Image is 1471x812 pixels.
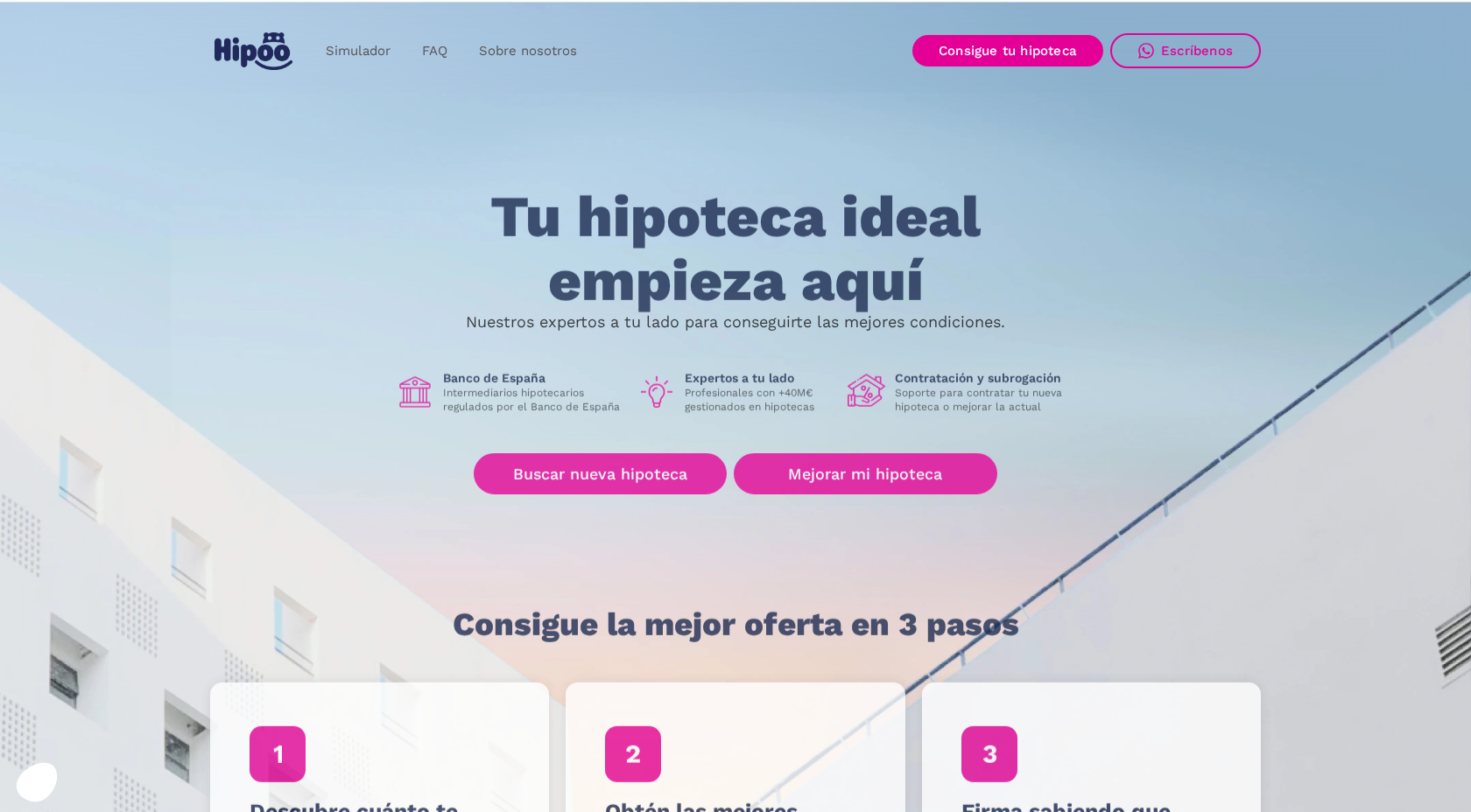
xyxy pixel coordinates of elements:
[463,34,593,68] a: Sobre nosotros
[310,34,406,68] a: Simulador
[685,370,834,386] h1: Expertos a tu lado
[895,370,1075,386] h1: Contratación y subrogación
[474,453,727,494] a: Buscar nueva hipoteca
[210,25,296,77] a: home
[466,315,1005,329] p: Nuestros expertos a tu lado para conseguirte las mejores condiciones.
[685,386,834,414] p: Profesionales con +40M€ gestionados en hipotecas
[406,34,463,68] a: FAQ
[453,607,1019,642] h1: Consigue la mejor oferta en 3 pasos
[1110,33,1261,68] a: Escríbenos
[404,185,1067,312] h1: Tu hipoteca ideal empieza aquí
[1161,43,1233,59] div: Escríbenos
[734,453,997,494] a: Mejorar mi hipoteca
[912,35,1103,66] a: Consigue tu hipoteca
[443,370,623,386] h1: Banco de España
[443,386,623,414] p: Intermediarios hipotecarios regulados por el Banco de España
[895,386,1075,414] p: Soporte para contratar tu nueva hipoteca o mejorar la actual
